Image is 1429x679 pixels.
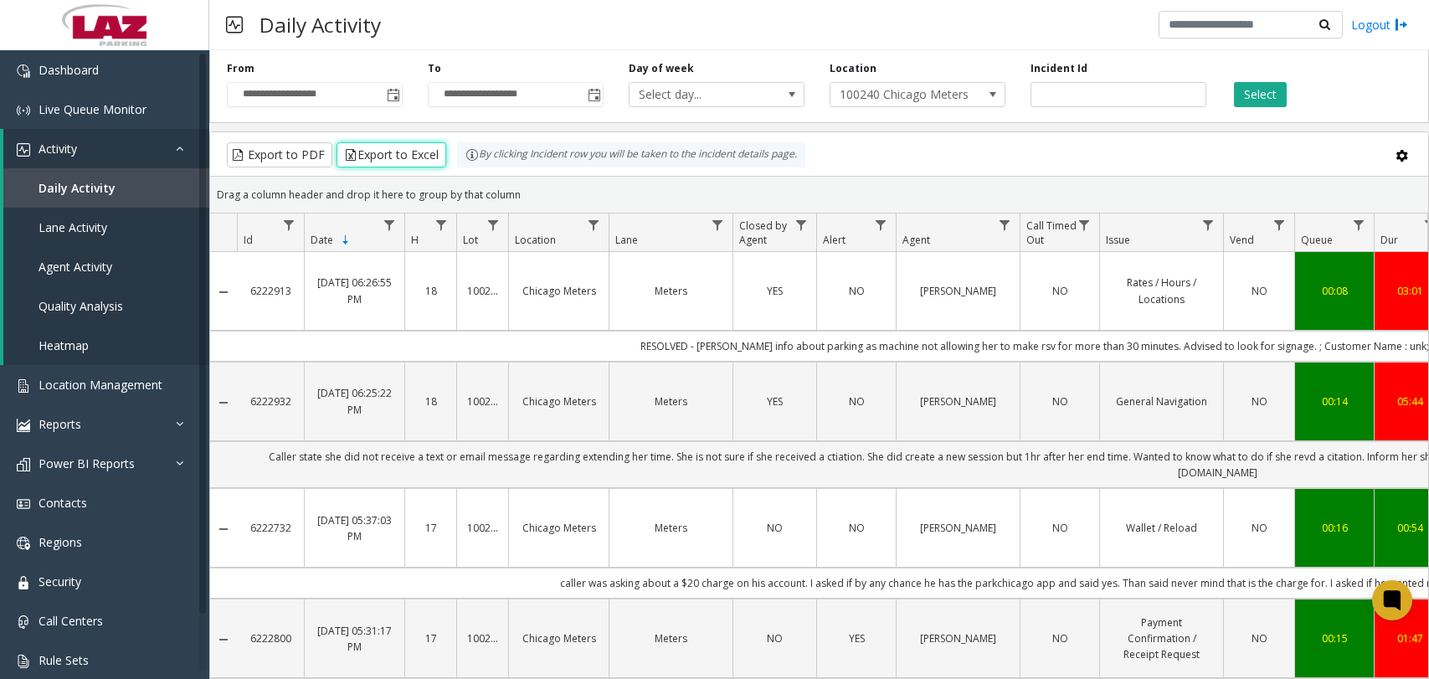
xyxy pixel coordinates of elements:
[790,213,813,236] a: Closed by Agent Filter Menu
[1110,275,1213,306] a: Rates / Hours / Locations
[830,83,969,106] span: 100240 Chicago Meters
[17,655,30,668] img: 'icon'
[767,521,783,535] span: NO
[251,4,389,45] h3: Daily Activity
[315,385,394,417] a: [DATE] 06:25:22 PM
[17,419,30,432] img: 'icon'
[902,233,930,247] span: Agent
[519,283,599,299] a: Chicago Meters
[619,520,722,536] a: Meters
[378,213,401,236] a: Date Filter Menu
[619,630,722,646] a: Meters
[1305,394,1364,409] a: 00:14
[210,522,237,536] a: Collapse Details
[226,4,243,45] img: pageIcon
[519,394,599,409] a: Chicago Meters
[428,61,441,76] label: To
[1234,630,1284,646] a: NO
[870,213,892,236] a: Alert Filter Menu
[227,142,332,167] button: Export to PDF
[39,613,103,629] span: Call Centers
[1110,615,1213,663] a: Payment Confirmation / Receipt Request
[1351,16,1408,33] a: Logout
[415,520,446,536] a: 17
[39,377,162,393] span: Location Management
[315,275,394,306] a: [DATE] 06:26:55 PM
[411,233,419,247] span: H
[584,83,603,106] span: Toggle popup
[515,233,556,247] span: Location
[39,337,89,353] span: Heatmap
[1252,631,1267,646] span: NO
[17,104,30,117] img: 'icon'
[415,630,446,646] a: 17
[210,633,237,646] a: Collapse Details
[39,62,99,78] span: Dashboard
[17,64,30,78] img: 'icon'
[39,495,87,511] span: Contacts
[827,520,886,536] a: NO
[315,623,394,655] a: [DATE] 05:31:17 PM
[827,394,886,409] a: NO
[1348,213,1370,236] a: Queue Filter Menu
[907,520,1010,536] a: [PERSON_NAME]
[430,213,453,236] a: H Filter Menu
[482,213,505,236] a: Lot Filter Menu
[630,83,768,106] span: Select day...
[39,455,135,471] span: Power BI Reports
[767,394,783,409] span: YES
[827,283,886,299] a: NO
[1305,283,1364,299] a: 00:08
[907,394,1010,409] a: [PERSON_NAME]
[39,180,116,196] span: Daily Activity
[39,534,82,550] span: Regions
[311,233,333,247] span: Date
[247,630,294,646] a: 6222800
[1234,394,1284,409] a: NO
[247,394,294,409] a: 6222932
[463,233,478,247] span: Lot
[1073,213,1096,236] a: Call Timed Out Filter Menu
[629,61,694,76] label: Day of week
[615,233,638,247] span: Lane
[767,631,783,646] span: NO
[244,233,253,247] span: Id
[17,537,30,550] img: 'icon'
[39,101,146,117] span: Live Queue Monitor
[1110,394,1213,409] a: General Navigation
[17,497,30,511] img: 'icon'
[619,394,722,409] a: Meters
[17,379,30,393] img: 'icon'
[39,219,107,235] span: Lane Activity
[39,574,81,589] span: Security
[767,284,783,298] span: YES
[467,283,498,299] a: 100240
[1252,521,1267,535] span: NO
[415,394,446,409] a: 18
[830,61,876,76] label: Location
[1110,520,1213,536] a: Wallet / Reload
[17,615,30,629] img: 'icon'
[1252,394,1267,409] span: NO
[994,213,1016,236] a: Agent Filter Menu
[339,234,352,247] span: Sortable
[467,630,498,646] a: 100240
[247,283,294,299] a: 6222913
[1230,233,1254,247] span: Vend
[17,576,30,589] img: 'icon'
[1031,283,1089,299] a: NO
[1234,82,1287,107] button: Select
[315,512,394,544] a: [DATE] 05:37:03 PM
[39,259,112,275] span: Agent Activity
[1252,284,1267,298] span: NO
[3,286,209,326] a: Quality Analysis
[17,458,30,471] img: 'icon'
[1305,630,1364,646] a: 00:15
[1305,520,1364,536] a: 00:16
[1031,630,1089,646] a: NO
[583,213,605,236] a: Location Filter Menu
[3,168,209,208] a: Daily Activity
[383,83,402,106] span: Toggle popup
